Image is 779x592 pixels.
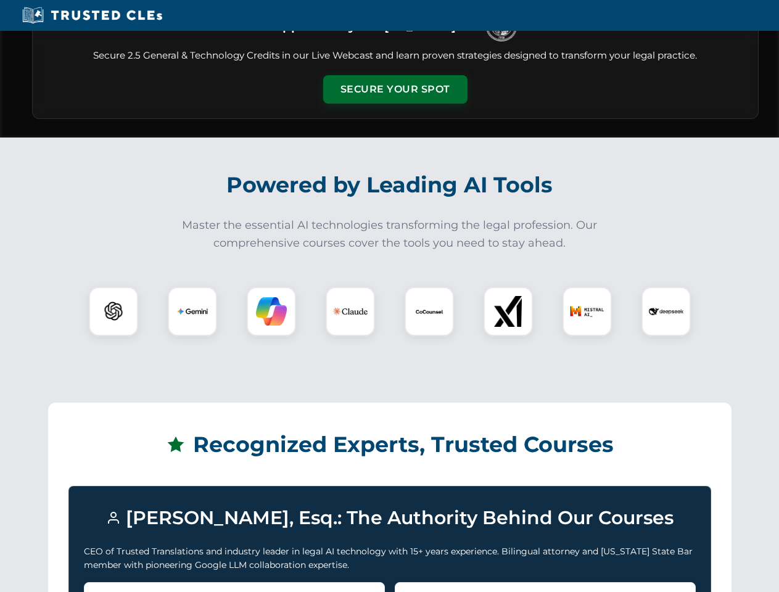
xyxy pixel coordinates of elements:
[326,287,375,336] div: Claude
[96,294,131,329] img: ChatGPT Logo
[177,296,208,327] img: Gemini Logo
[414,296,445,327] img: CoCounsel Logo
[47,49,743,63] p: Secure 2.5 General & Technology Credits in our Live Webcast and learn proven strategies designed ...
[333,294,368,329] img: Claude Logo
[649,294,683,329] img: DeepSeek Logo
[89,287,138,336] div: ChatGPT
[48,163,732,207] h2: Powered by Leading AI Tools
[570,294,604,329] img: Mistral AI Logo
[493,296,524,327] img: xAI Logo
[174,216,606,252] p: Master the essential AI technologies transforming the legal profession. Our comprehensive courses...
[247,287,296,336] div: Copilot
[84,545,696,572] p: CEO of Trusted Translations and industry leader in legal AI technology with 15+ years experience....
[484,287,533,336] div: xAI
[84,501,696,535] h3: [PERSON_NAME], Esq.: The Authority Behind Our Courses
[256,296,287,327] img: Copilot Logo
[405,287,454,336] div: CoCounsel
[19,6,166,25] img: Trusted CLEs
[68,423,711,466] h2: Recognized Experts, Trusted Courses
[641,287,691,336] div: DeepSeek
[323,75,468,104] button: Secure Your Spot
[168,287,217,336] div: Gemini
[563,287,612,336] div: Mistral AI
